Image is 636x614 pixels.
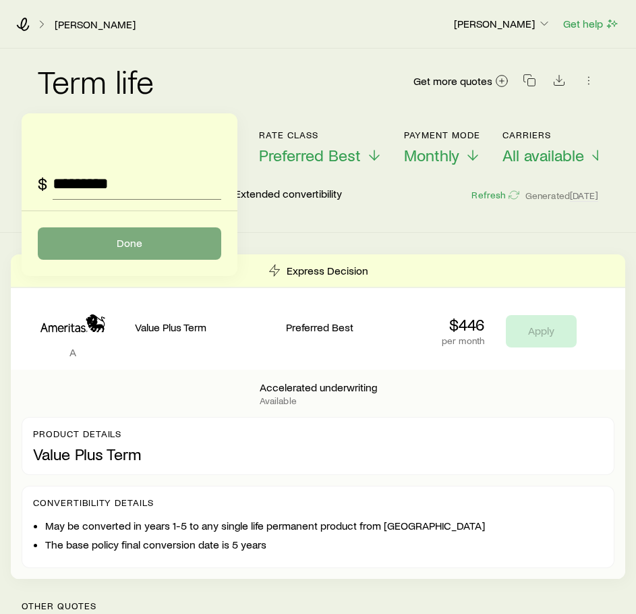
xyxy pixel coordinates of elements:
[22,345,124,359] p: A
[502,146,584,165] span: All available
[404,130,481,165] button: Payment ModeMonthly
[506,315,577,347] button: Apply
[11,254,625,579] div: Term quotes
[550,76,569,89] a: Download CSV
[442,335,484,346] p: per month
[404,146,459,165] span: Monthly
[502,130,606,165] button: CarriersAll available
[287,264,368,277] p: Express Decision
[413,74,509,89] a: Get more quotes
[135,320,275,334] p: Value Plus Term
[286,320,426,334] p: Preferred Best
[33,445,603,464] p: Value Plus Term
[562,16,620,32] button: Get help
[454,17,551,30] p: [PERSON_NAME]
[33,497,603,508] p: Convertibility Details
[413,76,492,86] span: Get more quotes
[54,18,136,31] a: [PERSON_NAME]
[38,65,154,97] h2: Term life
[453,16,552,32] button: [PERSON_NAME]
[45,538,603,551] li: The base policy final conversion date is 5 years
[259,130,382,165] button: Rate ClassPreferred Best
[442,315,484,334] p: $446
[570,190,598,202] span: [DATE]
[471,189,519,202] button: Refresh
[259,130,382,140] p: Rate Class
[502,130,606,140] p: Carriers
[33,428,603,439] p: Product details
[235,187,342,203] p: Extended convertibility
[260,395,377,406] p: Available
[45,519,603,532] li: May be converted in years 1-5 to any single life permanent product from [GEOGRAPHIC_DATA]
[404,130,481,140] p: Payment Mode
[259,146,361,165] span: Preferred Best
[260,381,377,394] p: Accelerated underwriting
[525,190,598,202] span: Generated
